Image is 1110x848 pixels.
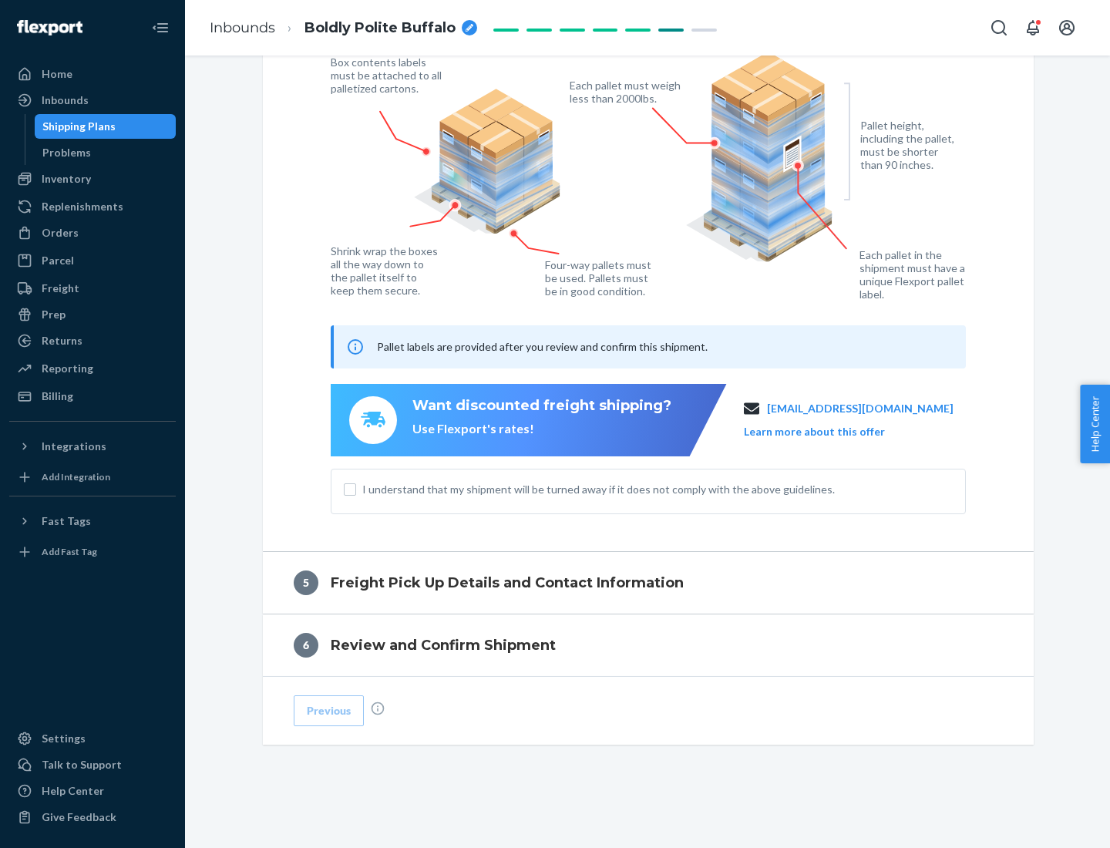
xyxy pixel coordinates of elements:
div: Want discounted freight shipping? [412,396,671,416]
img: Flexport logo [17,20,82,35]
button: Integrations [9,434,176,459]
button: Open notifications [1017,12,1048,43]
span: I understand that my shipment will be turned away if it does not comply with the above guidelines. [362,482,953,497]
a: Inventory [9,167,176,191]
div: Use Flexport's rates! [412,420,671,438]
a: Problems [35,140,177,165]
div: Replenishments [42,199,123,214]
figcaption: Four-way pallets must be used. Pallets must be in good condition. [545,258,652,298]
div: Inventory [42,171,91,187]
div: Billing [42,389,73,404]
button: Open Search Box [984,12,1014,43]
a: Settings [9,726,176,751]
a: Talk to Support [9,752,176,777]
a: Returns [9,328,176,353]
a: [EMAIL_ADDRESS][DOMAIN_NAME] [767,401,954,416]
a: Inbounds [210,19,275,36]
div: Problems [42,145,91,160]
a: Inbounds [9,88,176,113]
input: I understand that my shipment will be turned away if it does not comply with the above guidelines. [344,483,356,496]
div: 5 [294,570,318,595]
div: Home [42,66,72,82]
button: 5Freight Pick Up Details and Contact Information [263,552,1034,614]
ol: breadcrumbs [197,5,489,51]
div: Shipping Plans [42,119,116,134]
a: Reporting [9,356,176,381]
div: Add Fast Tag [42,545,97,558]
a: Orders [9,220,176,245]
div: Returns [42,333,82,348]
div: Give Feedback [42,809,116,825]
span: Pallet labels are provided after you review and confirm this shipment. [377,340,708,353]
div: Add Integration [42,470,110,483]
span: Boldly Polite Buffalo [304,19,456,39]
div: Integrations [42,439,106,454]
button: Previous [294,695,364,726]
div: Fast Tags [42,513,91,529]
a: Replenishments [9,194,176,219]
a: Prep [9,302,176,327]
a: Freight [9,276,176,301]
div: Settings [42,731,86,746]
button: Fast Tags [9,509,176,533]
button: Learn more about this offer [744,424,885,439]
div: Orders [42,225,79,241]
figcaption: Box contents labels must be attached to all palletized cartons. [331,56,446,95]
div: Prep [42,307,66,322]
button: 6Review and Confirm Shipment [263,614,1034,676]
a: Shipping Plans [35,114,177,139]
button: Give Feedback [9,805,176,829]
button: Open account menu [1051,12,1082,43]
button: Close Navigation [145,12,176,43]
div: Reporting [42,361,93,376]
figcaption: Pallet height, including the pallet, must be shorter than 90 inches. [860,119,961,171]
div: Freight [42,281,79,296]
a: Billing [9,384,176,409]
div: 6 [294,633,318,658]
div: Inbounds [42,93,89,108]
div: Help Center [42,783,104,799]
h4: Review and Confirm Shipment [331,635,556,655]
a: Home [9,62,176,86]
a: Help Center [9,779,176,803]
figcaption: Each pallet in the shipment must have a unique Flexport pallet label. [859,248,976,301]
figcaption: Each pallet must weigh less than 2000lbs. [570,79,684,105]
a: Add Integration [9,465,176,490]
h4: Freight Pick Up Details and Contact Information [331,573,684,593]
div: Parcel [42,253,74,268]
a: Add Fast Tag [9,540,176,564]
button: Help Center [1080,385,1110,463]
figcaption: Shrink wrap the boxes all the way down to the pallet itself to keep them secure. [331,244,441,297]
div: Talk to Support [42,757,122,772]
a: Parcel [9,248,176,273]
